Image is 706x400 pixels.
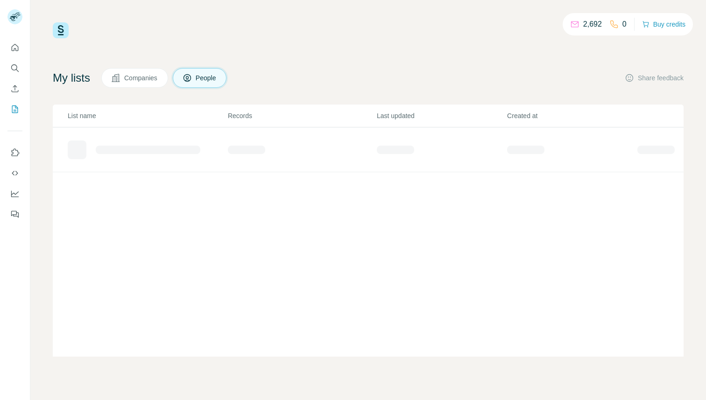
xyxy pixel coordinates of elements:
[7,60,22,77] button: Search
[507,111,636,120] p: Created at
[7,165,22,182] button: Use Surfe API
[124,73,158,83] span: Companies
[7,80,22,97] button: Enrich CSV
[196,73,217,83] span: People
[625,73,684,83] button: Share feedback
[53,70,90,85] h4: My lists
[7,185,22,202] button: Dashboard
[53,22,69,38] img: Surfe Logo
[7,39,22,56] button: Quick start
[622,19,627,30] p: 0
[583,19,602,30] p: 2,692
[68,111,227,120] p: List name
[7,206,22,223] button: Feedback
[7,144,22,161] button: Use Surfe on LinkedIn
[7,101,22,118] button: My lists
[377,111,506,120] p: Last updated
[228,111,376,120] p: Records
[642,18,685,31] button: Buy credits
